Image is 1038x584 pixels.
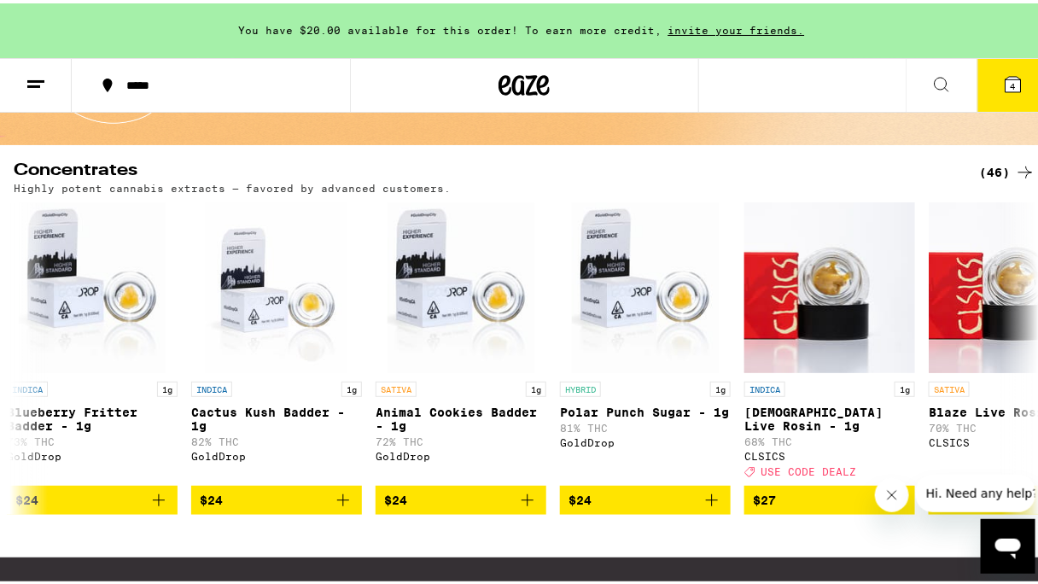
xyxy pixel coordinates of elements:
img: GoldDrop - Polar Punch Sugar - 1g [572,199,719,370]
span: USE CODE DEALZ [761,463,856,474]
span: $24 [200,490,223,504]
p: Highly potent cannabis extracts — favored by advanced customers. [14,179,451,190]
button: Add to bag [560,482,731,511]
button: Add to bag [7,482,178,511]
button: Add to bag [744,482,915,511]
p: Animal Cookies Badder - 1g [376,402,546,429]
p: Polar Punch Sugar - 1g [560,402,731,416]
p: 1g [341,378,362,394]
p: 82% THC [191,433,362,444]
p: 1g [895,378,915,394]
span: Hi. Need any help? [10,12,123,26]
img: GoldDrop - Blueberry Fritter Badder - 1g [19,199,166,370]
a: Open page for Surely Temple Live Rosin - 1g from CLSICS [744,199,915,482]
p: 81% THC [560,419,731,430]
p: Blueberry Fritter Badder - 1g [7,402,178,429]
button: Add to bag [376,482,546,511]
p: 1g [710,378,731,394]
span: $27 [753,490,776,504]
img: CLSICS - Surely Temple Live Rosin - 1g [744,199,915,370]
button: Add to bag [191,482,362,511]
span: invite your friends. [662,21,811,32]
p: 68% THC [744,433,915,444]
img: GoldDrop - Animal Cookies Badder - 1g [388,199,534,370]
p: Cactus Kush Badder - 1g [191,402,362,429]
p: 1g [526,378,546,394]
div: GoldDrop [560,434,731,445]
p: INDICA [744,378,785,394]
a: Open page for Cactus Kush Badder - 1g from GoldDrop [191,199,362,482]
span: You have $20.00 available for this order! To earn more credit, [239,21,662,32]
p: INDICA [191,378,232,394]
p: 72% THC [376,433,546,444]
p: 73% THC [7,433,178,444]
span: $24 [15,490,38,504]
p: SATIVA [929,378,970,394]
img: GoldDrop - Cactus Kush Badder - 1g [206,199,347,370]
iframe: Message from company [916,471,1035,509]
p: 1g [157,378,178,394]
a: Open page for Animal Cookies Badder - 1g from GoldDrop [376,199,546,482]
span: $24 [384,490,407,504]
div: GoldDrop [376,447,546,458]
a: Open page for Blueberry Fritter Badder - 1g from GoldDrop [7,199,178,482]
p: INDICA [7,378,48,394]
p: HYBRID [560,378,601,394]
div: GoldDrop [191,447,362,458]
iframe: Button to launch messaging window [981,516,1035,570]
a: (46) [980,159,1035,179]
span: $24 [569,490,592,504]
h2: Concentrates [14,159,952,179]
p: SATIVA [376,378,417,394]
p: [DEMOGRAPHIC_DATA] Live Rosin - 1g [744,402,915,429]
a: Open page for Polar Punch Sugar - 1g from GoldDrop [560,199,731,482]
iframe: Close message [875,475,909,509]
div: CLSICS [744,447,915,458]
span: 4 [1011,78,1016,88]
div: GoldDrop [7,447,178,458]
